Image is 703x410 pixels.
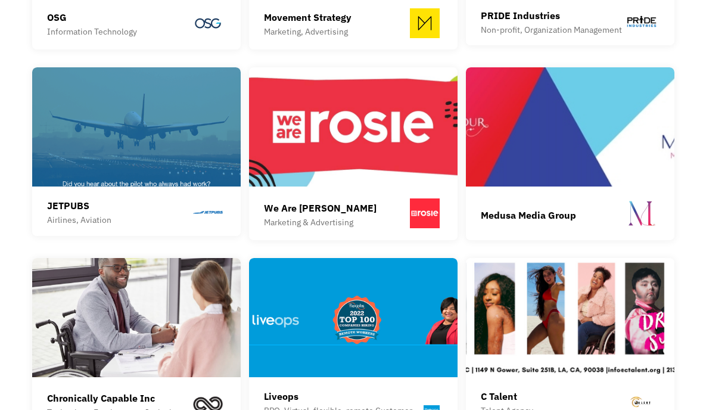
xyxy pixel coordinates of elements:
div: Marketing & Advertising [264,215,377,229]
div: C Talent [481,389,533,403]
a: JETPUBSAirlines, Aviation [32,67,241,236]
div: We Are [PERSON_NAME] [264,201,377,215]
div: Information Technology [47,24,137,39]
div: Liveops [264,389,421,403]
div: Non-profit, Organization Management [481,23,622,37]
div: Marketing, Advertising [264,24,351,39]
a: Medusa Media Group [466,67,674,240]
div: Airlines, Aviation [47,213,111,227]
div: JETPUBS [47,198,111,213]
a: We Are [PERSON_NAME]Marketing & Advertising [249,67,458,240]
div: Medusa Media Group [481,208,576,222]
div: Chronically Capable Inc [47,391,181,405]
div: PRIDE Industries [481,8,622,23]
div: Movement Strategy [264,10,351,24]
div: OSG [47,10,137,24]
